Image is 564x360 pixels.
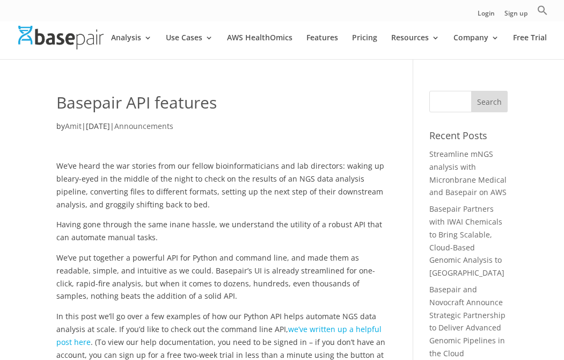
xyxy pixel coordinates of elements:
a: Analysis [111,34,152,59]
h1: Basepair API features [56,91,389,120]
img: Basepair [18,26,104,49]
h4: Recent Posts [429,128,508,148]
a: Pricing [352,34,377,59]
a: we’ve written up a helpful post here [56,324,382,347]
a: Streamline mNGS analysis with Micronbrane Medical and Basepair on AWS [429,149,507,197]
p: by | | [56,120,389,141]
a: Announcements [114,121,173,131]
p: We’ve put together a powerful API for Python and command line, and made them as readable, simple,... [56,251,389,310]
span: [DATE] [86,121,110,131]
a: Amit [65,121,82,131]
input: Search [471,91,508,112]
a: Company [453,34,499,59]
a: Sign up [504,10,528,21]
a: AWS HealthOmics [227,34,292,59]
svg: Search [537,5,548,16]
a: Search Icon Link [537,5,548,21]
p: Having gone through the same inane hassle, we understand the utility of a robust API that can aut... [56,218,389,251]
a: Basepair and Novocraft Announce Strategic Partnership to Deliver Advanced Genomic Pipelines in th... [429,284,506,358]
p: We’ve heard the war stories from our fellow bioinformaticians and lab directors: waking up bleary... [56,160,389,218]
a: Use Cases [166,34,213,59]
a: Free Trial [513,34,547,59]
a: Login [478,10,495,21]
a: Basepair Partners with IWAI Chemicals to Bring Scalable, Cloud-Based Genomic Analysis to [GEOGRAP... [429,204,504,278]
a: Resources [391,34,440,59]
a: Features [306,34,338,59]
